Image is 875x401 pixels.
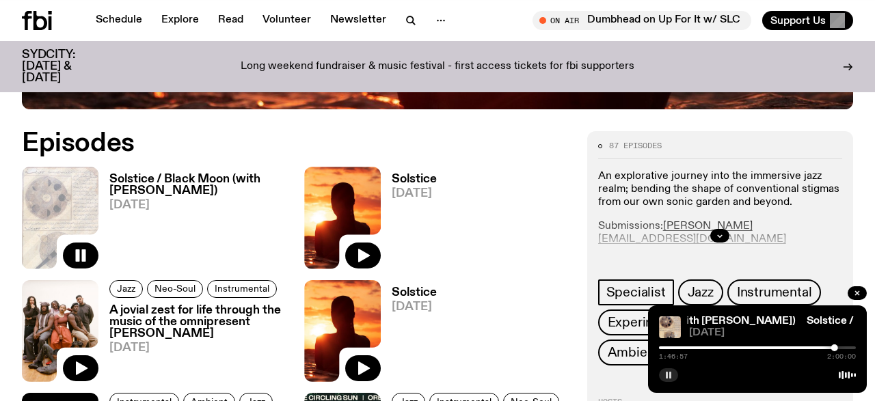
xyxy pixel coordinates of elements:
[609,142,662,150] span: 87 episodes
[22,131,571,156] h2: Episodes
[598,309,697,335] a: Experimental
[117,284,135,294] span: Jazz
[22,280,98,382] img: All seven members of Kokoroko either standing, sitting or spread out on the ground. They are hudd...
[147,280,203,298] a: Neo-Soul
[98,174,288,268] a: Solstice / Black Moon (with [PERSON_NAME])[DATE]
[392,301,437,313] span: [DATE]
[688,285,714,300] span: Jazz
[689,328,856,338] span: [DATE]
[153,11,207,30] a: Explore
[392,188,437,199] span: [DATE]
[215,284,269,294] span: Instrumental
[598,279,674,305] a: Specialist
[304,167,381,268] img: A girl standing in the ocean as waist level, staring into the rise of the sun.
[608,345,660,360] span: Ambient
[762,11,853,30] button: Support Us
[598,340,669,365] a: Ambient
[659,353,688,360] span: 1:46:57
[109,174,288,197] h3: Solstice / Black Moon (with [PERSON_NAME])
[109,342,288,354] span: [DATE]
[22,49,109,84] h3: SYDCITY: [DATE] & [DATE]
[241,61,634,73] p: Long weekend fundraiser & music festival - first access tickets for fbi supporters
[210,11,252,30] a: Read
[109,199,288,211] span: [DATE]
[392,174,437,185] h3: Solstice
[207,280,277,298] a: Instrumental
[678,279,723,305] a: Jazz
[304,280,381,382] img: A girl standing in the ocean as waist level, staring into the rise of the sun.
[827,353,856,360] span: 2:00:00
[98,305,288,382] a: A jovial zest for life through the music of the omnipresent [PERSON_NAME][DATE]
[381,287,437,382] a: Solstice[DATE]
[381,174,437,268] a: Solstice[DATE]
[737,285,812,300] span: Instrumental
[254,11,319,30] a: Volunteer
[87,11,150,30] a: Schedule
[770,14,826,27] span: Support Us
[598,170,842,210] p: An explorative journey into the immersive jazz realm; bending the shape of conventional stigmas f...
[533,11,751,30] button: On AirDumbhead on Up For It w/ SLC
[392,287,437,299] h3: Solstice
[727,279,822,305] a: Instrumental
[154,284,196,294] span: Neo-Soul
[608,315,687,330] span: Experimental
[109,280,143,298] a: Jazz
[606,285,666,300] span: Specialist
[659,316,681,338] img: A scanned scripture of medieval islamic astrology illustrating an eclipse
[109,305,288,340] h3: A jovial zest for life through the music of the omnipresent [PERSON_NAME]
[322,11,394,30] a: Newsletter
